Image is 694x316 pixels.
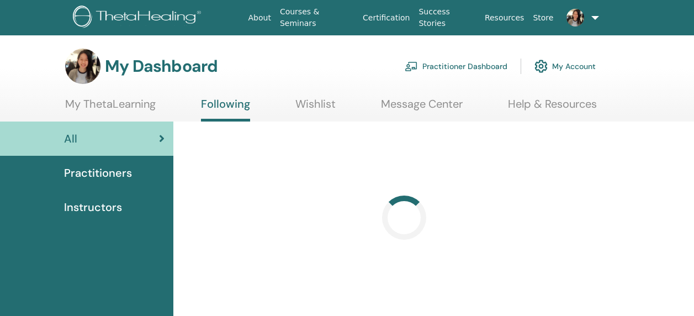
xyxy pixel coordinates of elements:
a: My ThetaLearning [65,97,156,119]
a: Resources [480,8,529,28]
img: chalkboard-teacher.svg [405,61,418,71]
img: logo.png [73,6,205,30]
span: Practitioners [64,165,132,181]
a: Wishlist [295,97,336,119]
img: cog.svg [534,57,548,76]
a: Help & Resources [508,97,597,119]
a: About [243,8,275,28]
h3: My Dashboard [105,56,218,76]
a: Certification [358,8,414,28]
a: Following [201,97,250,122]
span: Instructors [64,199,122,215]
a: Courses & Seminars [276,2,358,34]
img: default.jpg [566,9,584,27]
a: Success Stories [414,2,480,34]
img: default.jpg [65,49,100,84]
a: Message Center [381,97,463,119]
a: Practitioner Dashboard [405,54,507,78]
span: All [64,130,77,147]
a: My Account [534,54,596,78]
a: Store [528,8,558,28]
